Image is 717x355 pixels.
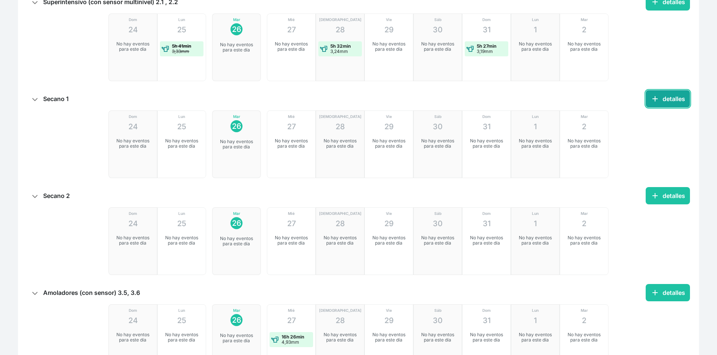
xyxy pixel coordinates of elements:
[114,41,152,52] p: No hay eventos para este día
[178,17,185,23] p: Lun
[114,138,152,149] p: No hay eventos para este día
[178,114,185,119] p: Lun
[233,308,240,313] p: Mar
[386,114,392,119] p: Vie
[177,218,186,229] p: 25
[282,340,304,345] p: 4,93mm
[288,211,295,216] p: Mié
[477,43,496,49] strong: 5h 27min
[321,138,359,149] p: No hay eventos para este día
[419,138,457,149] p: No hay eventos para este día
[321,235,359,246] p: No hay eventos para este día
[287,315,296,326] p: 27
[582,121,586,132] p: 2
[565,138,603,149] p: No hay eventos para este día
[483,218,491,229] p: 31
[319,17,362,23] p: [DEMOGRAPHIC_DATA]
[581,308,588,313] p: Mar
[651,191,660,200] span: add
[27,286,145,300] p: Amoladores (con sensor) 3.5, 3.6
[646,187,690,204] button: adddetalles
[271,336,279,343] img: water-event
[646,90,690,107] button: adddetalles
[178,308,185,313] p: Lun
[233,211,240,216] p: Mar
[128,121,138,132] p: 24
[27,92,74,106] p: Secano 1
[516,235,554,246] p: No hay eventos para este día
[467,235,506,246] p: No hay eventos para este día
[433,315,443,326] p: 30
[272,41,310,52] p: No hay eventos para este día
[129,308,137,313] p: Dom
[163,138,201,149] p: No hay eventos para este día
[534,315,537,326] p: 1
[163,235,201,246] p: No hay eventos para este día
[582,24,586,35] p: 2
[386,211,392,216] p: Vie
[217,139,256,150] p: No hay eventos para este día
[129,17,137,23] p: Dom
[482,308,491,313] p: Dom
[582,218,586,229] p: 2
[477,49,496,54] p: 3,19mm
[534,218,537,229] p: 1
[287,218,296,229] p: 27
[370,332,408,343] p: No hay eventos para este día
[434,308,441,313] p: Sáb
[370,41,408,52] p: No hay eventos para este día
[419,332,457,343] p: No hay eventos para este día
[483,24,491,35] p: 31
[128,24,138,35] p: 24
[321,332,359,343] p: No hay eventos para este día
[172,49,191,54] p: 3,33mm
[532,114,539,119] p: Lun
[129,211,137,216] p: Dom
[419,235,457,246] p: No hay eventos para este día
[232,24,241,35] p: 26
[177,24,186,35] p: 25
[233,17,240,23] p: Mar
[217,42,256,53] p: No hay eventos para este día
[433,24,443,35] p: 30
[386,308,392,313] p: Vie
[172,43,191,49] strong: 5h 41min
[330,43,351,49] strong: 5h 32min
[651,94,660,103] span: add
[434,114,441,119] p: Sáb
[336,218,345,229] p: 28
[483,315,491,326] p: 31
[177,121,186,132] p: 25
[336,121,345,132] p: 28
[534,121,537,132] p: 1
[330,49,351,54] p: 3,24mm
[129,114,137,119] p: Dom
[581,17,588,23] p: Mar
[336,24,345,35] p: 28
[319,308,362,313] p: [DEMOGRAPHIC_DATA]
[320,45,327,53] img: water-event
[419,41,457,52] p: No hay eventos para este día
[272,235,310,246] p: No hay eventos para este día
[178,211,185,216] p: Lun
[336,315,345,326] p: 28
[433,218,443,229] p: 30
[384,315,394,326] p: 29
[370,235,408,246] p: No hay eventos para este día
[482,114,491,119] p: Dom
[161,45,169,53] img: water-event
[434,211,441,216] p: Sáb
[467,332,506,343] p: No hay eventos para este día
[282,334,304,340] strong: 16h 26min
[534,24,537,35] p: 1
[434,17,441,23] p: Sáb
[646,284,690,301] button: adddetalles
[532,17,539,23] p: Lun
[114,332,152,343] p: No hay eventos para este día
[319,114,362,119] p: [DEMOGRAPHIC_DATA]
[565,235,603,246] p: No hay eventos para este día
[232,218,241,229] p: 26
[532,308,539,313] p: Lun
[581,211,588,216] p: Mar
[177,315,186,326] p: 25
